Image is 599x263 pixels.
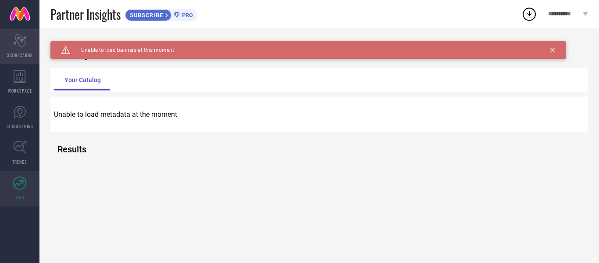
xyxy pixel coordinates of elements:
span: FWD [16,194,24,201]
span: Unable to load banners at this moment [70,47,174,53]
a: SUBSCRIBEPRO [125,7,197,21]
h2: Results [57,144,72,155]
span: SUGGESTIONS [7,123,33,130]
span: PRO [180,12,193,18]
span: Partner Insights [50,5,121,23]
div: Your Catalog [54,69,111,90]
span: WORKSPACE [8,87,32,94]
span: TRENDS [12,159,27,165]
div: Open download list [521,6,537,22]
span: SUBSCRIBE [125,12,165,18]
p: Unable to load metadata at the moment [54,110,585,119]
span: SCORECARDS [7,52,33,58]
